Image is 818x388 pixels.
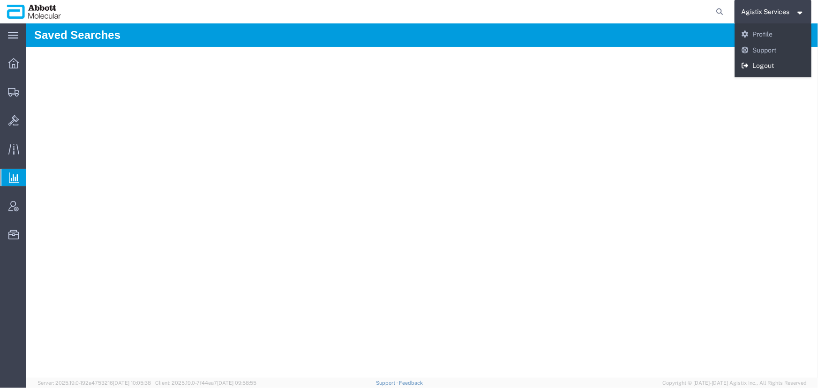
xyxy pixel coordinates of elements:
[113,380,151,386] span: [DATE] 10:05:38
[735,27,812,43] a: Profile
[7,5,61,19] img: logo
[662,379,807,387] span: Copyright © [DATE]-[DATE] Agistix Inc., All Rights Reserved
[741,6,805,17] button: Agistix Services
[26,23,818,378] iframe: FS Legacy Container
[735,43,812,59] a: Support
[155,380,256,386] span: Client: 2025.19.0-7f44ea7
[399,380,423,386] a: Feedback
[38,380,151,386] span: Server: 2025.19.0-192a4753216
[742,7,790,17] span: Agistix Services
[735,58,812,74] a: Logout
[376,380,399,386] a: Support
[217,380,256,386] span: [DATE] 09:58:55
